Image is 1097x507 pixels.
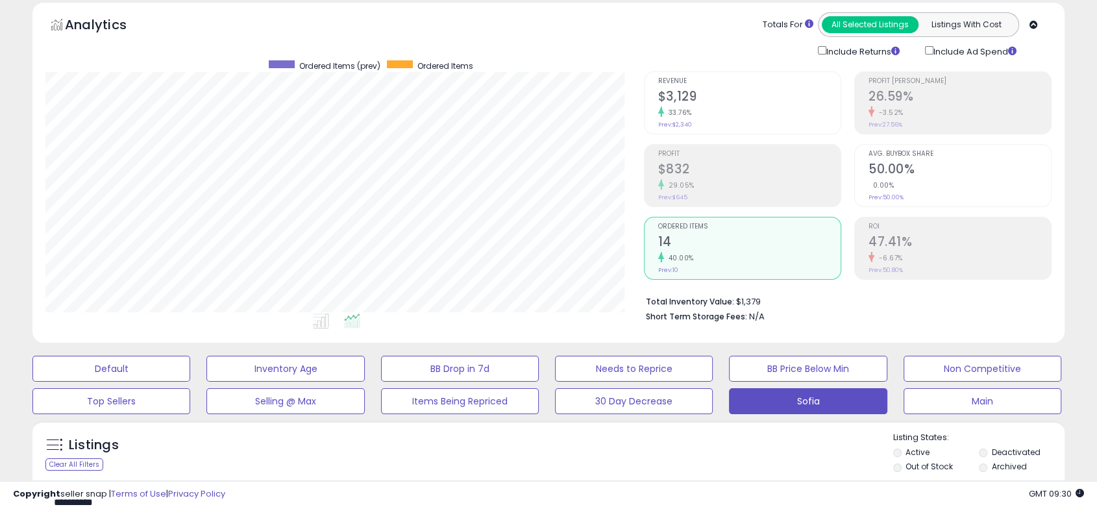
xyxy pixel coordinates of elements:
div: Include Ad Spend [915,43,1037,58]
label: Deactivated [992,447,1041,458]
span: Profit [PERSON_NAME] [869,78,1051,85]
span: Avg. Buybox Share [869,151,1051,158]
p: Listing States: [893,432,1065,444]
small: Prev: 10 [658,266,678,274]
button: Top Sellers [32,388,190,414]
button: Items Being Repriced [381,388,539,414]
b: Short Term Storage Fees: [646,311,747,322]
small: 0.00% [869,180,894,190]
label: Active [906,447,930,458]
label: Archived [992,461,1027,472]
small: -3.52% [874,108,904,117]
h2: 14 [658,234,841,252]
span: 2025-10-8 09:30 GMT [1029,488,1084,500]
button: Listings With Cost [918,16,1015,33]
button: All Selected Listings [822,16,918,33]
button: Selling @ Max [206,388,364,414]
div: Clear All Filters [45,458,103,471]
a: Privacy Policy [168,488,225,500]
strong: Copyright [13,488,60,500]
div: seller snap | | [13,488,225,501]
button: Default [32,356,190,382]
span: N/A [749,310,765,323]
small: 29.05% [664,180,695,190]
small: 40.00% [664,253,694,263]
b: Total Inventory Value: [646,296,734,307]
h5: Analytics [65,16,152,37]
button: BB Price Below Min [729,356,887,382]
small: Prev: $2,340 [658,121,692,129]
label: Out of Stock [906,461,953,472]
div: Totals For [763,19,813,31]
span: Ordered Items (prev) [299,60,380,71]
span: Ordered Items [658,223,841,230]
h2: 47.41% [869,234,1051,252]
button: Inventory Age [206,356,364,382]
small: Prev: $645 [658,193,687,201]
h2: $3,129 [658,89,841,106]
button: Needs to Reprice [555,356,713,382]
span: Ordered Items [417,60,473,71]
h5: Listings [69,436,119,454]
small: Prev: 27.56% [869,121,902,129]
button: Sofia [729,388,887,414]
div: Include Returns [808,43,915,58]
button: Main [904,388,1061,414]
small: Prev: 50.00% [869,193,904,201]
small: Prev: 50.80% [869,266,903,274]
h2: $832 [658,162,841,179]
span: Profit [658,151,841,158]
small: -6.67% [874,253,903,263]
span: Revenue [658,78,841,85]
button: Non Competitive [904,356,1061,382]
button: BB Drop in 7d [381,356,539,382]
small: 33.76% [664,108,692,117]
h2: 26.59% [869,89,1051,106]
button: 30 Day Decrease [555,388,713,414]
h2: 50.00% [869,162,1051,179]
span: ROI [869,223,1051,230]
li: $1,379 [646,293,1042,308]
a: Terms of Use [111,488,166,500]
